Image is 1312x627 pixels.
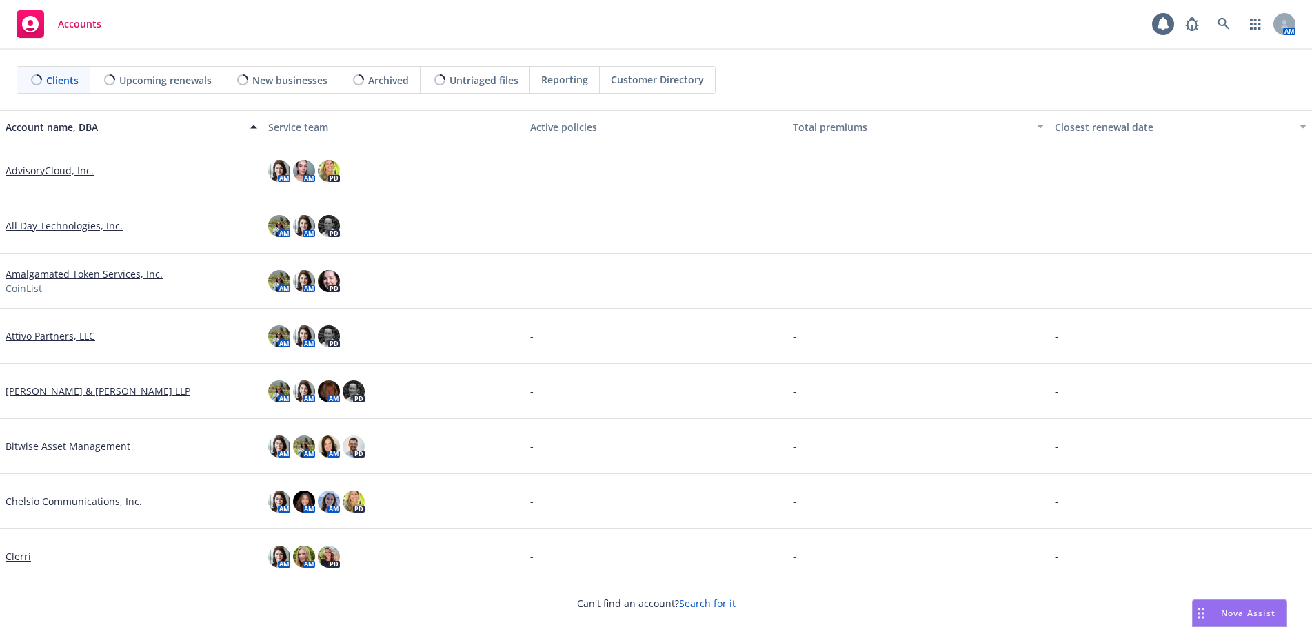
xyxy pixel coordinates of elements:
[793,218,796,233] span: -
[793,549,796,564] span: -
[6,163,94,178] a: AdvisoryCloud, Inc.
[318,491,340,513] img: photo
[268,491,290,513] img: photo
[1221,607,1275,619] span: Nova Assist
[6,439,130,453] a: Bitwise Asset Management
[530,120,782,134] div: Active policies
[1055,439,1058,453] span: -
[1055,494,1058,508] span: -
[343,435,365,458] img: photo
[119,73,212,88] span: Upcoming renewals
[268,546,290,568] img: photo
[6,329,95,343] a: Attivo Partners, LLC
[1055,120,1291,134] div: Closest renewal date
[318,160,340,182] img: photo
[530,329,534,343] span: -
[530,218,534,233] span: -
[293,325,315,347] img: photo
[1193,600,1210,626] div: Drag to move
[1210,10,1238,38] a: Search
[293,270,315,292] img: photo
[1055,163,1058,178] span: -
[343,380,365,402] img: photo
[6,384,190,398] a: [PERSON_NAME] & [PERSON_NAME] LLP
[787,110,1050,143] button: Total premiums
[793,439,796,453] span: -
[1055,329,1058,343] span: -
[318,546,340,568] img: photo
[252,73,327,88] span: New businesses
[530,384,534,398] span: -
[1055,549,1058,564] span: -
[6,218,123,233] a: All Day Technologies, Inc.
[11,5,107,43] a: Accounts
[793,120,1029,134] div: Total premiums
[293,380,315,402] img: photo
[318,270,340,292] img: photo
[679,597,736,610] a: Search for it
[318,380,340,402] img: photo
[268,380,290,402] img: photo
[1178,10,1206,38] a: Report a Bug
[268,435,290,458] img: photo
[6,281,42,296] span: CoinList
[530,439,534,453] span: -
[293,491,315,513] img: photo
[1049,110,1312,143] button: Closest renewal date
[6,549,31,564] a: Clerri
[530,274,534,288] span: -
[793,329,796,343] span: -
[268,160,290,182] img: photo
[318,435,340,458] img: photo
[6,267,163,281] a: Amalgamated Token Services, Inc.
[793,384,796,398] span: -
[268,215,290,237] img: photo
[293,215,315,237] img: photo
[530,549,534,564] span: -
[541,72,588,87] span: Reporting
[577,596,736,610] span: Can't find an account?
[1242,10,1269,38] a: Switch app
[268,325,290,347] img: photo
[58,19,101,30] span: Accounts
[318,215,340,237] img: photo
[793,274,796,288] span: -
[525,110,787,143] button: Active policies
[530,494,534,508] span: -
[268,120,520,134] div: Service team
[1055,274,1058,288] span: -
[6,120,242,134] div: Account name, DBA
[793,163,796,178] span: -
[318,325,340,347] img: photo
[530,163,534,178] span: -
[1192,599,1287,627] button: Nova Assist
[450,73,518,88] span: Untriaged files
[293,160,315,182] img: photo
[1055,218,1058,233] span: -
[293,546,315,568] img: photo
[793,494,796,508] span: -
[263,110,525,143] button: Service team
[1055,384,1058,398] span: -
[46,73,79,88] span: Clients
[343,491,365,513] img: photo
[611,72,704,87] span: Customer Directory
[293,435,315,458] img: photo
[368,73,409,88] span: Archived
[6,494,142,508] a: Chelsio Communications, Inc.
[268,270,290,292] img: photo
